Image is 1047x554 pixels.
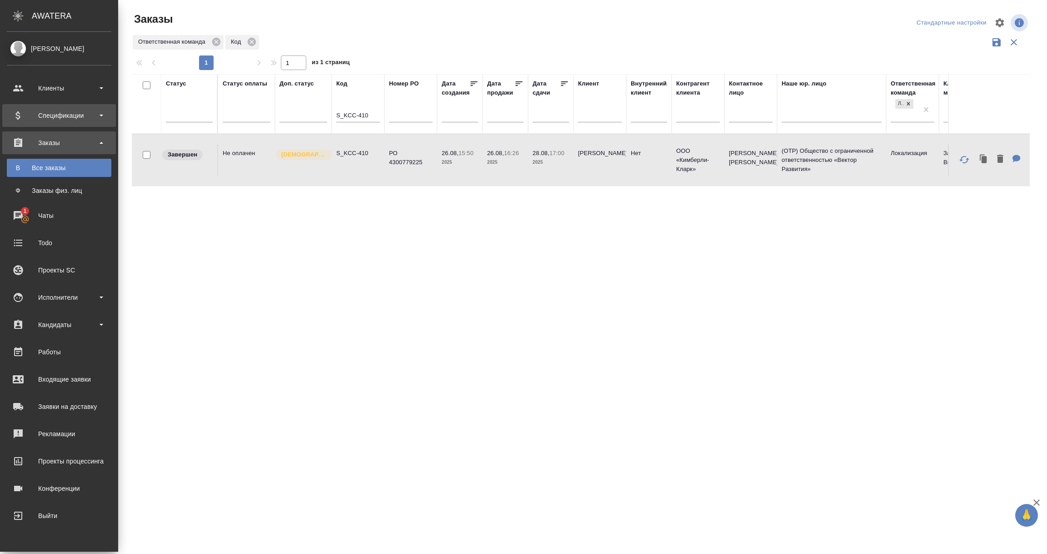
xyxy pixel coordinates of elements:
[2,259,116,282] a: Проекты SC
[11,186,107,195] div: Заказы физ. лиц
[939,144,992,176] td: Загородних Виктория
[218,144,275,176] td: Не оплачен
[32,7,118,25] div: AWATERA
[18,206,32,216] span: 1
[504,150,519,156] p: 16:26
[631,79,667,97] div: Внутренний клиент
[389,79,419,88] div: Номер PO
[11,163,107,172] div: Все заказы
[724,144,777,176] td: [PERSON_NAME] [PERSON_NAME]
[2,204,116,227] a: 1Чаты
[2,232,116,254] a: Todo
[988,34,1005,51] button: Сохранить фильтры
[336,149,380,158] p: S_KCC-410
[161,149,213,161] div: Выставляет КМ при направлении счета или после выполнения всех работ/сдачи заказа клиенту. Окончат...
[487,158,523,167] p: 2025
[442,79,469,97] div: Дата создания
[138,37,209,46] p: Ответственная команда
[953,149,975,171] button: Обновить
[2,423,116,445] a: Рекламации
[533,158,569,167] p: 2025
[7,291,111,304] div: Исполнители
[225,35,259,50] div: Код
[777,142,886,178] td: (OTP) Общество с ограниченной ответственностью «Вектор Развития»
[312,57,350,70] span: из 1 страниц
[7,209,111,222] div: Чаты
[7,136,111,150] div: Заказы
[442,150,459,156] p: 26.08,
[992,150,1008,169] button: Удалить
[7,454,111,468] div: Проекты процессинга
[1015,504,1038,527] button: 🙏
[894,98,914,110] div: Локализация
[891,79,936,97] div: Ответственная команда
[7,400,111,413] div: Заявки на доставку
[2,450,116,473] a: Проекты процессинга
[989,12,1011,34] span: Настроить таблицу
[7,427,111,441] div: Рекламации
[487,79,514,97] div: Дата продажи
[2,477,116,500] a: Конференции
[279,79,314,88] div: Доп. статус
[336,79,347,88] div: Код
[549,150,564,156] p: 17:00
[676,79,720,97] div: Контрагент клиента
[384,144,437,176] td: РО 4300779225
[782,79,827,88] div: Наше юр. лицо
[533,150,549,156] p: 28.08,
[914,16,989,30] div: split button
[578,149,622,158] p: [PERSON_NAME]
[975,150,992,169] button: Клонировать
[133,35,224,50] div: Ответственная команда
[132,12,173,26] span: Заказы
[676,146,720,174] p: ООО «Кимберли-Кларк»
[7,263,111,277] div: Проекты SC
[7,318,111,332] div: Кандидаты
[7,81,111,95] div: Клиенты
[2,341,116,363] a: Работы
[7,373,111,386] div: Входящие заявки
[231,37,244,46] p: Код
[223,79,267,88] div: Статус оплаты
[2,504,116,527] a: Выйти
[442,158,478,167] p: 2025
[7,345,111,359] div: Работы
[1019,506,1034,525] span: 🙏
[578,79,599,88] div: Клиент
[275,149,327,161] div: Выставляется автоматически для первых 3 заказов нового контактного лица. Особое внимание
[533,79,560,97] div: Дата сдачи
[2,368,116,391] a: Входящие заявки
[7,44,111,54] div: [PERSON_NAME]
[943,79,987,97] div: Клиентские менеджеры
[7,159,111,177] a: ВВсе заказы
[2,395,116,418] a: Заявки на доставку
[631,149,667,158] p: Нет
[459,150,474,156] p: 15:50
[166,79,186,88] div: Статус
[487,150,504,156] p: 26.08,
[7,236,111,250] div: Todo
[168,150,197,159] p: Завершен
[1011,14,1030,31] span: Посмотреть информацию
[7,109,111,122] div: Спецификации
[7,509,111,523] div: Выйти
[886,144,939,176] td: Локализация
[7,181,111,200] a: ФЗаказы физ. лиц
[1005,34,1022,51] button: Сбросить фильтры
[7,482,111,495] div: Конференции
[729,79,773,97] div: Контактное лицо
[281,150,327,159] p: [DEMOGRAPHIC_DATA]
[895,99,903,109] div: Локализация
